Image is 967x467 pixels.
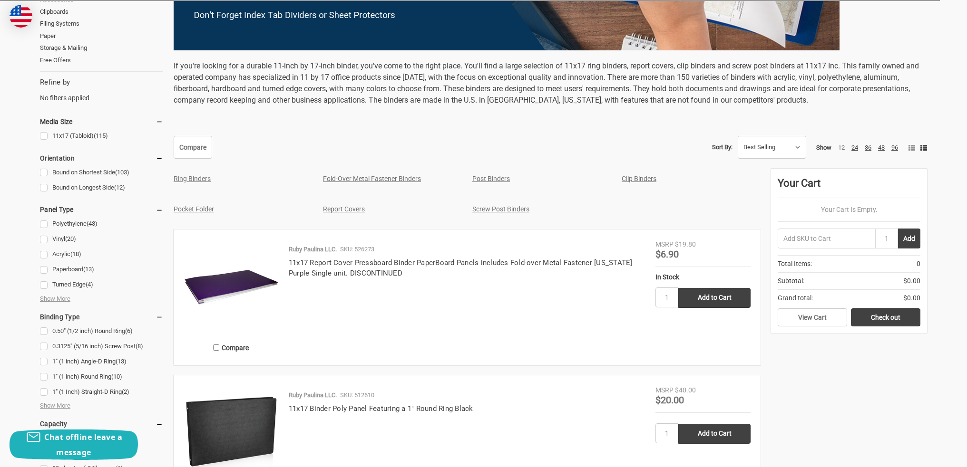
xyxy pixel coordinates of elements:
span: Chat offline leave a message [44,432,122,457]
h5: Orientation [40,152,163,164]
a: 12 [838,144,845,151]
a: 96 [891,144,898,151]
div: MSRP [655,385,674,395]
h5: Capacity [40,418,163,429]
a: Fold-Over Metal Fastener Binders [323,175,421,182]
p: Ruby Paulina LLC. [289,391,337,400]
a: Turned Edge [40,278,163,291]
a: 48 [878,144,885,151]
a: Check out [851,308,920,326]
a: Post Binders [472,175,510,182]
span: (20) [65,235,76,242]
a: 11x17 (Tabloid) [40,130,163,143]
a: 36 [865,144,871,151]
a: 11x17 Binder Poly Panel Featuring a 1" Round Ring Black [289,404,473,413]
span: Show [816,144,831,151]
span: (13) [116,358,127,365]
span: (43) [87,220,98,227]
span: (6) [125,327,133,334]
span: (103) [115,169,129,176]
a: Bound on Longest Side [40,181,163,194]
span: $0.00 [903,293,920,303]
a: Compare [174,136,212,159]
a: 0.50" (1/2 inch) Round Ring [40,325,163,338]
button: Add [898,229,920,248]
span: $19.80 [675,240,696,248]
span: Total Items: [778,259,812,269]
a: 1" (1 inch) Angle-D Ring [40,355,163,368]
a: Report Covers [323,205,365,213]
div: In Stock [655,272,751,282]
input: Add SKU to Cart [778,229,875,248]
a: Clip Binders [622,175,656,182]
input: Compare [213,344,219,351]
div: Your Cart [778,175,920,198]
a: 24 [851,144,858,151]
a: Bound on Shortest Side [40,166,163,179]
a: Vinyl [40,233,163,246]
span: $0.00 [903,276,920,286]
span: (10) [111,373,122,380]
label: Sort By: [712,140,733,154]
span: Show More [40,294,70,304]
a: 11x17 Report Cover Pressboard Binder PaperBoard Panels includes Fold-over Metal Fastener [US_STAT... [289,258,633,278]
a: Polyethylene [40,218,163,230]
img: 11x17 Report Cover Pressboard Binder PaperBoard Panels includes Fold-over Metal Fastener Louisian... [184,239,279,334]
p: Ruby Paulina LLC. [289,245,337,254]
a: Paperboard [40,263,163,276]
h5: Media Size [40,116,163,127]
span: (12) [114,184,125,191]
a: View Cart [778,308,847,326]
a: Pocket Folder [174,205,214,213]
a: 0.3125" (5/16 inch) Screw Post [40,340,163,353]
span: $40.00 [675,386,696,394]
span: (18) [70,250,81,257]
div: No filters applied [40,77,163,103]
a: Filing Systems [40,18,163,30]
a: Acrylic [40,248,163,261]
img: duty and tax information for United States [10,5,32,28]
label: Compare [184,340,279,355]
span: $20.00 [655,394,684,406]
span: (2) [122,388,129,395]
a: Screw Post Binders [472,205,529,213]
a: Clipboards [40,6,163,18]
input: Add to Cart [678,288,751,308]
span: (8) [136,343,143,350]
a: 1" (1 Inch) Straight-D Ring [40,386,163,399]
button: Chat offline leave a message [10,429,138,460]
a: Paper [40,30,163,42]
a: Free Offers [40,54,163,67]
a: Storage & Mailing [40,42,163,54]
input: Add to Cart [678,424,751,444]
a: Ring Binders [174,175,211,182]
span: If you're looking for a durable 11-inch by 17-inch binder, you've come to the right place. You'll... [174,61,919,105]
span: (4) [86,281,93,288]
span: Show More [40,401,70,410]
span: (13) [83,266,94,273]
span: $6.90 [655,248,679,260]
h5: Refine by [40,77,163,88]
p: SKU: 512610 [340,391,374,400]
span: Subtotal: [778,276,804,286]
h5: Panel Type [40,204,163,215]
a: 1" (1 inch) Round Ring [40,371,163,383]
span: 0 [917,259,920,269]
h5: Binding Type [40,311,163,323]
div: MSRP [655,239,674,249]
p: SKU: 526273 [340,245,374,254]
span: Grand total: [778,293,813,303]
span: (115) [94,132,108,139]
p: Your Cart Is Empty. [778,205,920,215]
